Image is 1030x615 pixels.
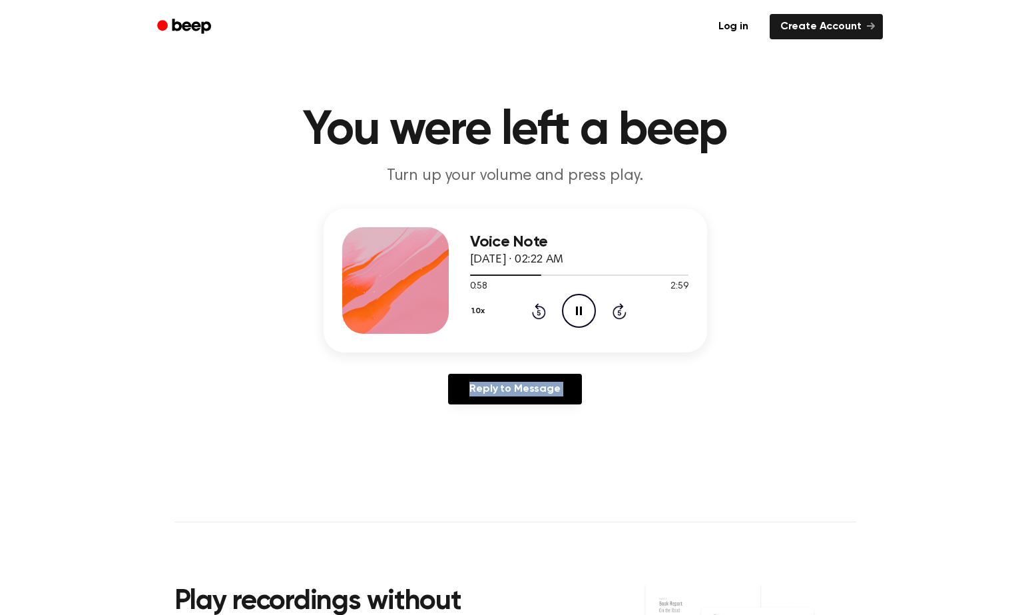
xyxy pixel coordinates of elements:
h3: Voice Note [470,233,688,251]
span: 0:58 [470,280,487,294]
button: 1.0x [470,300,490,322]
h1: You were left a beep [174,107,856,155]
span: 2:59 [670,280,688,294]
a: Reply to Message [448,374,581,404]
a: Beep [148,14,223,40]
p: Turn up your volume and press play. [260,165,771,187]
span: [DATE] · 02:22 AM [470,254,563,266]
a: Log in [705,11,762,42]
a: Create Account [770,14,883,39]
